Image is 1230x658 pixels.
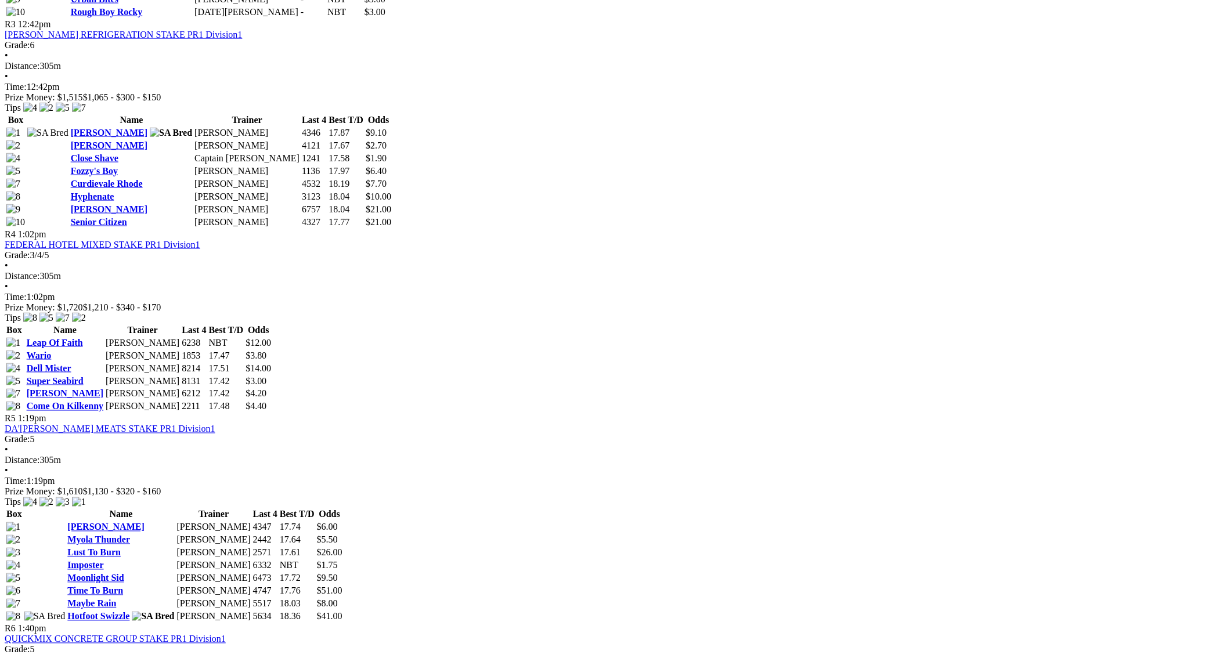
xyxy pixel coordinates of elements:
span: $6.40 [366,166,387,176]
span: Box [6,325,22,335]
img: SA Bred [132,612,174,622]
td: [PERSON_NAME] [105,375,180,387]
td: 4347 [253,522,278,533]
td: 17.72 [279,573,315,584]
span: $1.90 [366,153,387,163]
img: 6 [6,586,20,596]
div: 1:19pm [5,476,1225,487]
img: 7 [6,179,20,189]
img: 3 [6,548,20,558]
th: Trainer [105,324,180,336]
td: 17.58 [328,153,364,164]
td: 17.87 [328,127,364,139]
img: 5 [6,166,20,176]
th: Odds [365,114,392,126]
a: [PERSON_NAME] [71,204,147,214]
img: 5 [56,103,70,113]
span: Distance: [5,271,39,281]
span: $41.00 [317,612,342,621]
img: 2 [72,313,86,323]
td: 4747 [253,585,278,597]
th: Last 4 [253,509,278,520]
img: 4 [23,497,37,508]
span: Distance: [5,455,39,465]
span: 1:40pm [18,624,46,634]
span: Time: [5,476,27,486]
img: 5 [6,573,20,584]
td: NBT [279,560,315,572]
span: $12.00 [246,338,271,348]
td: 2442 [253,534,278,546]
span: $51.00 [317,586,342,596]
span: $1.75 [317,561,338,570]
td: 18.19 [328,178,364,190]
a: FEDERAL HOTEL MIXED STAKE PR1 Division1 [5,240,200,250]
span: $1,210 - $340 - $170 [83,302,161,312]
img: 8 [6,191,20,202]
td: [PERSON_NAME] [194,140,300,151]
span: $2.70 [366,140,387,150]
img: 2 [6,535,20,545]
img: 4 [6,561,20,571]
td: 2571 [253,547,278,559]
td: 17.42 [208,388,244,400]
img: 2 [6,350,20,361]
span: Tips [5,497,21,507]
td: [PERSON_NAME] [176,522,251,533]
span: $3.00 [365,7,385,17]
td: [PERSON_NAME] [176,547,251,559]
td: 17.76 [279,585,315,597]
span: R5 [5,414,16,424]
span: $3.80 [246,350,266,360]
img: 3 [56,497,70,508]
span: 1:19pm [18,414,46,424]
span: • [5,281,8,291]
img: SA Bred [24,612,66,622]
td: 6757 [301,204,327,215]
td: 17.97 [328,165,364,177]
td: 6473 [253,573,278,584]
a: Senior Citizen [71,217,127,227]
div: Prize Money: $1,720 [5,302,1225,313]
img: 1 [6,128,20,138]
td: [PERSON_NAME] [176,598,251,610]
th: Best T/D [328,114,364,126]
td: - [300,6,326,18]
td: [PERSON_NAME] [194,216,300,228]
td: 8131 [181,375,207,387]
td: [PERSON_NAME] [105,388,180,400]
span: $9.10 [366,128,387,138]
span: • [5,50,8,60]
span: • [5,445,8,455]
a: Time To Burn [67,586,123,596]
div: 6 [5,40,1225,50]
img: 4 [23,103,37,113]
a: Maybe Rain [67,599,116,609]
td: 17.51 [208,363,244,374]
a: Fozzy's Boy [71,166,118,176]
td: 17.77 [328,216,364,228]
a: Rough Boy Rocky [71,7,143,17]
div: 5 [5,645,1225,655]
img: 7 [6,389,20,399]
span: $4.20 [246,389,266,399]
td: 17.48 [208,401,244,413]
td: [PERSON_NAME] [176,611,251,623]
img: 2 [39,103,53,113]
td: 17.47 [208,350,244,361]
td: NBT [208,337,244,349]
span: Time: [5,292,27,302]
img: 2 [39,497,53,508]
td: 6238 [181,337,207,349]
td: [PERSON_NAME] [105,363,180,374]
img: 4 [6,363,20,374]
span: • [5,71,8,81]
a: [PERSON_NAME] [71,128,147,138]
a: Imposter [67,561,103,570]
div: Prize Money: $1,515 [5,92,1225,103]
span: Grade: [5,250,30,260]
th: Name [26,324,104,336]
a: [PERSON_NAME] [71,140,147,150]
img: 10 [6,217,25,227]
th: Last 4 [181,324,207,336]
